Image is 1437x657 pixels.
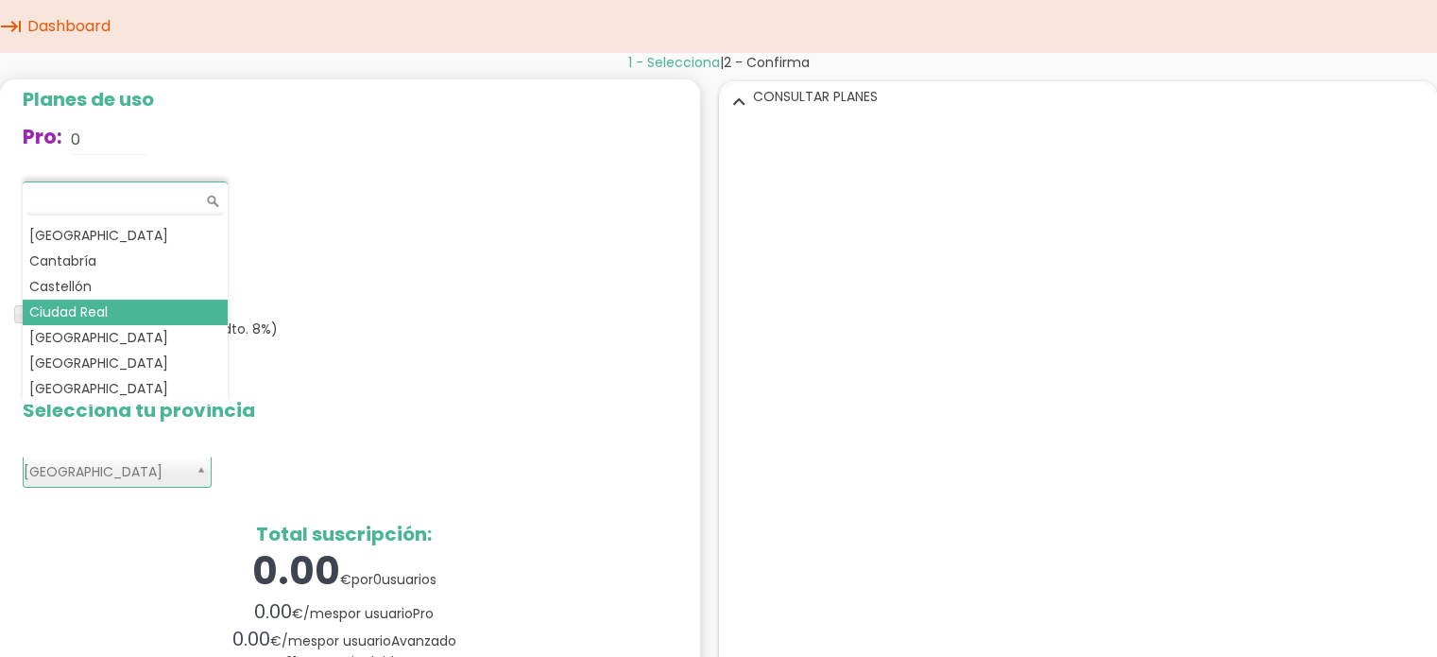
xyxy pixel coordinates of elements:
div: [GEOGRAPHIC_DATA] [23,223,228,249]
div: Cantabría [23,249,228,274]
div: Ciudad Real [23,300,228,325]
div: [GEOGRAPHIC_DATA] [23,402,228,427]
div: [GEOGRAPHIC_DATA] [23,351,228,376]
div: [GEOGRAPHIC_DATA] [23,325,228,351]
div: [GEOGRAPHIC_DATA] [23,376,228,402]
div: Castellón [23,274,228,300]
